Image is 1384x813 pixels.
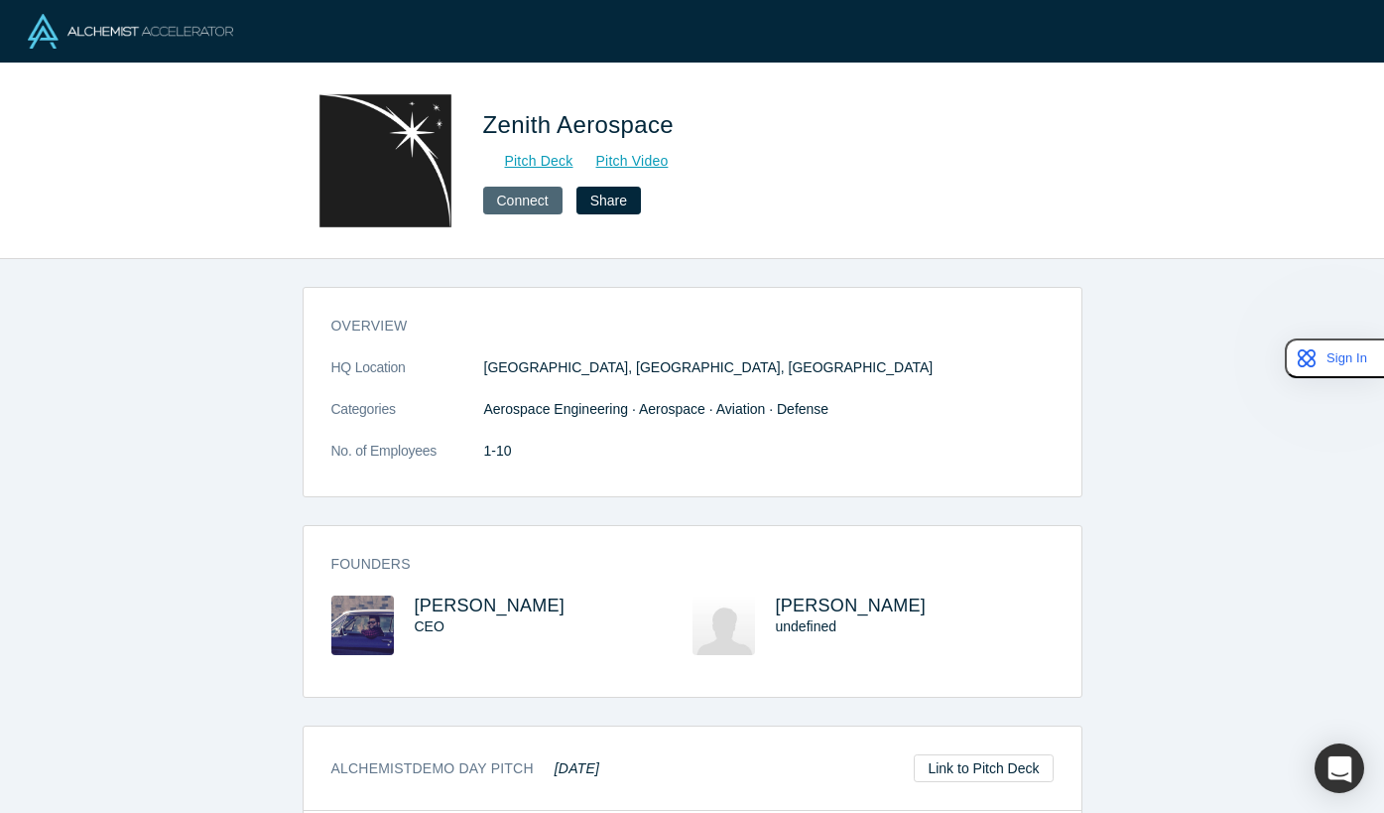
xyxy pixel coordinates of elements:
dd: [GEOGRAPHIC_DATA], [GEOGRAPHIC_DATA], [GEOGRAPHIC_DATA] [484,357,1054,378]
a: Link to Pitch Deck [914,754,1053,782]
h3: overview [331,316,1026,337]
span: undefined [776,618,837,634]
h3: Founders [331,554,1026,575]
button: Connect [483,187,563,214]
button: Share [576,187,641,214]
a: Pitch Deck [483,150,574,173]
img: Zenith Aerospace's Logo [316,91,455,230]
dt: HQ Location [331,357,484,399]
dd: 1-10 [484,441,1054,462]
img: Raphael Nardari's Profile Image [331,596,394,655]
dt: Categories [331,399,484,441]
em: [DATE] [555,760,599,776]
dt: No. of Employees [331,441,484,482]
a: [PERSON_NAME] [415,596,566,615]
img: Alchemist Logo [28,14,233,49]
h3: Alchemist Demo Day Pitch [331,758,600,779]
span: CEO [415,618,444,634]
a: [PERSON_NAME] [776,596,927,615]
a: Pitch Video [574,150,670,173]
span: Aerospace Engineering · Aerospace · Aviation · Defense [484,401,829,417]
span: Zenith Aerospace [483,111,682,138]
img: Yitao Zhuang's Profile Image [692,596,755,655]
